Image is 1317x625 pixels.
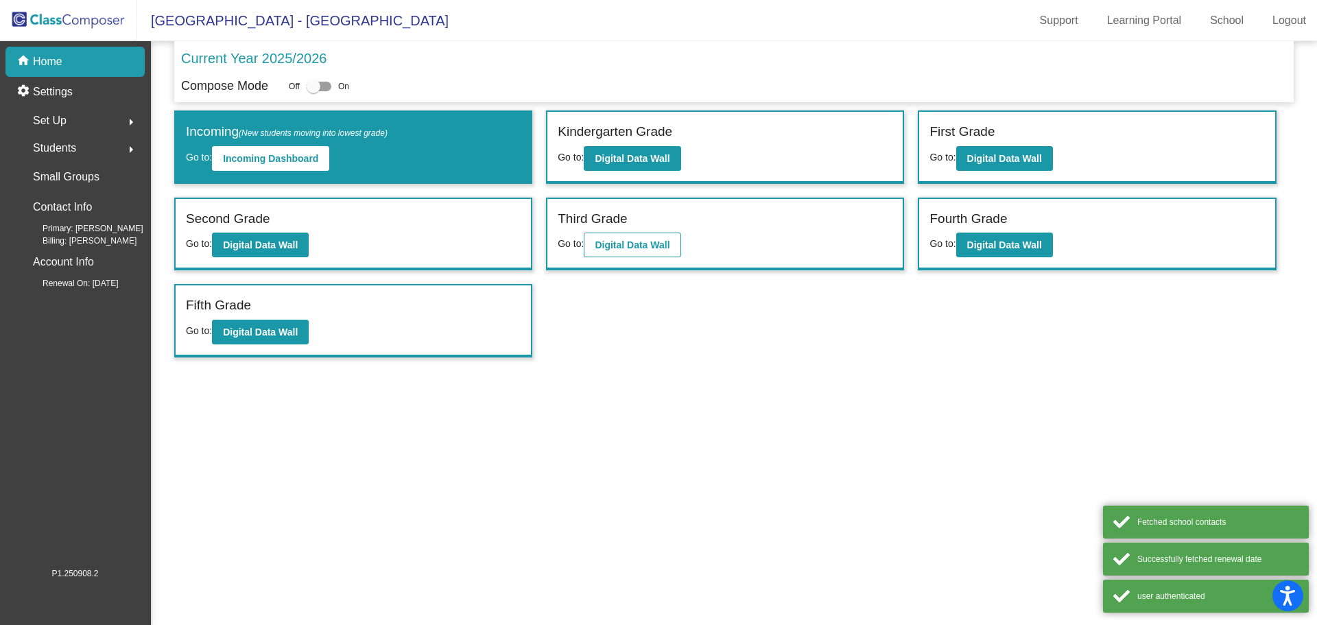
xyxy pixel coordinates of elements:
button: Digital Data Wall [956,233,1053,257]
span: Go to: [186,152,212,163]
span: Students [33,139,76,158]
button: Digital Data Wall [584,146,680,171]
span: (New students moving into lowest grade) [239,128,388,138]
b: Digital Data Wall [967,239,1042,250]
label: Fifth Grade [186,296,251,316]
span: Go to: [929,238,956,249]
span: Go to: [929,152,956,163]
p: Compose Mode [181,77,268,95]
div: Fetched school contacts [1137,516,1298,528]
span: Set Up [33,111,67,130]
p: Contact Info [33,198,92,217]
button: Digital Data Wall [212,320,309,344]
div: Successfully fetched renewal date [1137,553,1298,565]
mat-icon: arrow_right [123,141,139,158]
a: Logout [1261,10,1317,32]
button: Digital Data Wall [212,233,309,257]
span: On [338,80,349,93]
span: [GEOGRAPHIC_DATA] - [GEOGRAPHIC_DATA] [137,10,449,32]
label: Incoming [186,122,388,142]
p: Account Info [33,252,94,272]
label: Second Grade [186,209,270,229]
button: Digital Data Wall [584,233,680,257]
label: Kindergarten Grade [558,122,672,142]
b: Digital Data Wall [967,153,1042,164]
b: Digital Data Wall [595,153,669,164]
span: Renewal On: [DATE] [21,277,118,290]
label: First Grade [929,122,995,142]
label: Fourth Grade [929,209,1007,229]
p: Current Year 2025/2026 [181,48,327,69]
div: user authenticated [1137,590,1298,602]
b: Incoming Dashboard [223,153,318,164]
span: Go to: [186,325,212,336]
b: Digital Data Wall [223,239,298,250]
span: Go to: [186,238,212,249]
mat-icon: home [16,54,33,70]
p: Settings [33,84,73,100]
span: Go to: [558,238,584,249]
mat-icon: arrow_right [123,114,139,130]
mat-icon: settings [16,84,33,100]
b: Digital Data Wall [595,239,669,250]
a: Learning Portal [1096,10,1193,32]
span: Billing: [PERSON_NAME] [21,235,137,247]
p: Home [33,54,62,70]
span: Off [289,80,300,93]
span: Primary: [PERSON_NAME] [21,222,143,235]
p: Small Groups [33,167,99,187]
button: Digital Data Wall [956,146,1053,171]
a: School [1199,10,1255,32]
b: Digital Data Wall [223,327,298,338]
a: Support [1029,10,1089,32]
label: Third Grade [558,209,627,229]
span: Go to: [558,152,584,163]
button: Incoming Dashboard [212,146,329,171]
